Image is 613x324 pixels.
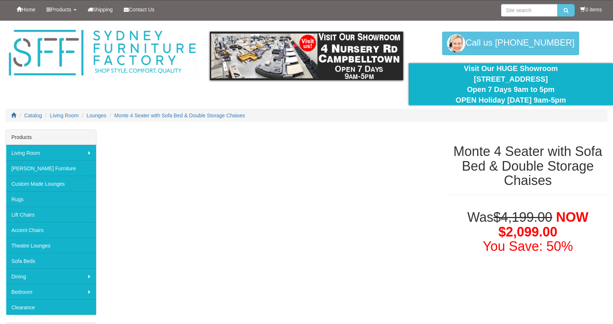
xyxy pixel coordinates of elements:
[115,113,245,118] a: Monte 4 Seater with Sofa Bed & Double Storage Chaises
[448,210,607,254] h1: Was
[501,4,557,17] input: Site search
[6,268,96,284] a: Dining
[6,238,96,253] a: Theatre Lounges
[6,145,96,160] a: Living Room
[118,0,160,19] a: Contact Us
[6,28,199,78] img: Sydney Furniture Factory
[129,7,154,13] span: Contact Us
[498,210,588,239] span: NOW $2,099.00
[6,222,96,238] a: Accent Chairs
[93,7,113,13] span: Shipping
[448,144,607,188] h1: Monte 4 Seater with Sofa Bed & Double Storage Chaises
[6,253,96,268] a: Sofa Beds
[6,207,96,222] a: Lift Chairs
[6,176,96,191] a: Custom Made Lounges
[51,7,71,13] span: Products
[87,113,106,118] a: Lounges
[6,130,96,145] div: Products
[210,32,403,80] img: showroom.gif
[24,113,42,118] a: Catalog
[50,113,79,118] a: Living Room
[22,7,35,13] span: Home
[6,284,96,299] a: Bedroom
[11,0,41,19] a: Home
[6,191,96,207] a: Rugs
[483,239,573,254] font: You Save: 50%
[414,63,607,105] div: Visit Our HUGE Showroom [STREET_ADDRESS] Open 7 Days 9am to 5pm OPEN Holiday [DATE] 9am-5pm
[41,0,82,19] a: Products
[82,0,119,19] a: Shipping
[6,160,96,176] a: [PERSON_NAME] Furniture
[580,6,602,13] li: 0 items
[493,210,552,225] del: $4,199.00
[6,299,96,315] a: Clearance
